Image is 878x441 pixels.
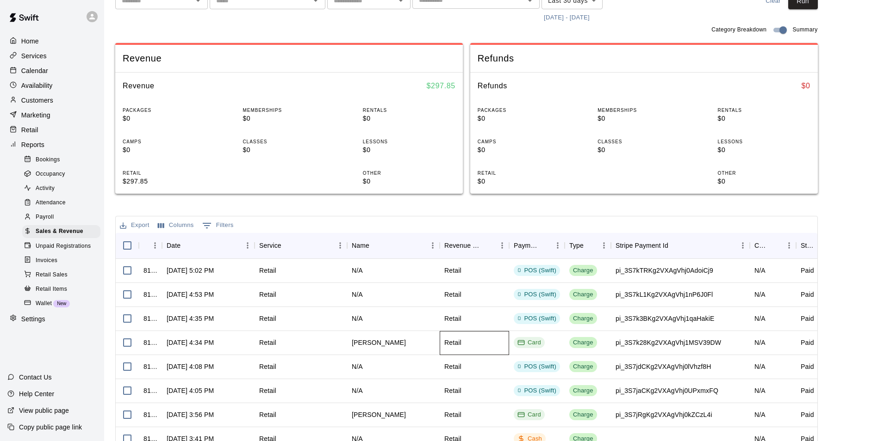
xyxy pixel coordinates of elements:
[573,290,593,299] div: Charge
[573,266,593,275] div: Charge
[482,239,495,252] button: Sort
[123,80,155,92] h6: Revenue
[167,362,214,371] div: Sep 15, 2025, 4:08 PM
[352,290,363,299] div: N/A
[167,290,214,299] div: Sep 15, 2025, 4:53 PM
[21,37,39,46] p: Home
[259,338,276,347] div: Retail
[143,338,157,347] div: 818004
[123,177,215,186] p: $297.85
[352,314,363,323] div: N/A
[143,362,157,371] div: 817929
[514,233,538,258] div: Payment Method
[7,49,97,63] div: Services
[143,386,157,395] div: 817918
[167,266,214,275] div: Sep 15, 2025, 5:02 PM
[19,406,69,415] p: View public page
[801,386,814,395] div: Paid
[478,145,570,155] p: $0
[22,296,104,311] a: WalletNew
[754,233,769,258] div: Coupon
[36,270,68,280] span: Retail Sales
[754,266,766,275] div: N/A
[750,233,796,258] div: Coupon
[754,386,766,395] div: N/A
[551,239,565,252] button: Menu
[259,362,276,371] div: Retail
[616,410,712,419] div: pi_3S7jRgKg2VXAgVhj0kZCzL4i
[259,233,281,258] div: Service
[22,211,100,224] div: Payroll
[802,80,810,92] h6: $ 0
[616,290,713,299] div: pi_3S7kL1Kg2VXAgVhj1nP6J0Fl
[162,233,255,258] div: Date
[21,81,53,90] p: Availability
[736,239,750,252] button: Menu
[123,107,215,114] p: PACKAGES
[801,362,814,371] div: Paid
[259,410,276,419] div: Retail
[542,11,592,25] button: [DATE] - [DATE]
[7,312,97,326] a: Settings
[754,290,766,299] div: N/A
[139,233,162,258] div: InvoiceId
[616,266,713,275] div: pi_3S7kTRKg2VXAgVhj0AdoiCj9
[573,362,593,371] div: Charge
[36,285,67,294] span: Retail Items
[19,373,52,382] p: Contact Us
[7,79,97,92] div: Availability
[19,389,54,398] p: Help Center
[598,145,690,155] p: $0
[7,138,97,152] div: Reports
[22,182,100,195] div: Activity
[22,239,104,253] a: Unpaid Registrations
[167,386,214,395] div: Sep 15, 2025, 4:05 PM
[718,138,810,145] p: LESSONS
[573,386,593,395] div: Charge
[801,290,814,299] div: Paid
[538,239,551,252] button: Sort
[259,314,276,323] div: Retail
[7,64,97,78] a: Calendar
[444,290,461,299] div: Retail
[22,168,100,181] div: Occupancy
[352,338,406,347] div: Stacy Vestal
[352,233,369,258] div: Name
[21,66,48,75] p: Calendar
[7,123,97,137] a: Retail
[167,338,214,347] div: Sep 15, 2025, 4:34 PM
[616,338,721,347] div: pi_3S7k28Kg2VXAgVhj1MSV39DW
[711,25,766,35] span: Category Breakdown
[259,386,276,395] div: Retail
[36,184,55,193] span: Activity
[444,338,461,347] div: Retail
[754,314,766,323] div: N/A
[444,266,461,275] div: Retail
[816,239,828,252] button: Sort
[22,253,104,268] a: Invoices
[7,34,97,48] a: Home
[123,170,215,177] p: RETAIL
[167,314,214,323] div: Sep 15, 2025, 4:35 PM
[123,138,215,145] p: CAMPS
[769,239,782,252] button: Sort
[19,423,82,432] p: Copy public page link
[440,233,509,258] div: Revenue Category
[616,233,668,258] div: Stripe Payment Id
[123,114,215,123] p: $0
[156,218,196,233] button: Select columns
[801,410,814,419] div: Paid
[363,114,455,123] p: $0
[363,145,455,155] p: $0
[243,114,335,123] p: $0
[573,410,593,419] div: Charge
[517,338,541,347] div: Card
[426,80,455,92] h6: $ 297.85
[363,138,455,145] p: LESSONS
[584,239,597,252] button: Sort
[598,114,690,123] p: $0
[22,153,104,167] a: Bookings
[668,239,681,252] button: Sort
